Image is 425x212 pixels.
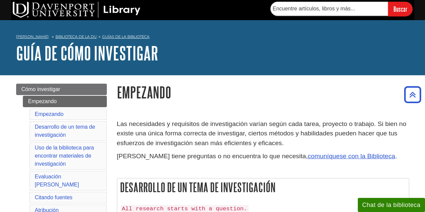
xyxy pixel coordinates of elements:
[16,43,158,63] a: Guía de cómo investigar
[16,34,49,39] font: [PERSON_NAME]
[16,34,49,40] a: [PERSON_NAME]
[22,86,60,92] font: Cómo investigar
[23,96,107,107] a: Empezando
[35,195,73,200] a: Citando fuentes
[117,153,308,160] font: [PERSON_NAME] tiene preguntas o no encuentra lo que necesita,
[270,2,413,16] form: Busca artículos, libros y más en la Biblioteca DU
[35,111,63,117] a: Empezando
[35,174,79,187] a: Evaluación [PERSON_NAME]
[13,2,140,18] img: Biblioteca de la DU
[35,145,94,167] a: Uso de la biblioteca para encontrar materiales de investigación
[102,34,150,39] a: Guías de la biblioteca
[270,2,388,16] input: Encuentre artículos, libros y más...
[362,202,421,208] font: Chat de la biblioteca
[117,84,171,101] font: Empezando
[358,198,425,212] button: Chat de la biblioteca
[395,153,397,160] font: .
[28,98,57,104] font: Empezando
[117,120,407,147] font: Las necesidades y requisitos de investigación varían según cada tarea, proyecto o trabajo. Si bie...
[55,34,97,39] a: Biblioteca de la DU
[402,90,423,99] a: Volver arriba
[35,124,95,138] a: Desarrollo de un tema de investigación
[16,32,409,43] nav: migaja de pan
[120,180,275,194] font: Desarrollo de un tema de investigación
[308,153,395,160] a: comuníquese con la Biblioteca
[388,2,413,16] input: Buscar
[16,84,107,95] a: Cómo investigar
